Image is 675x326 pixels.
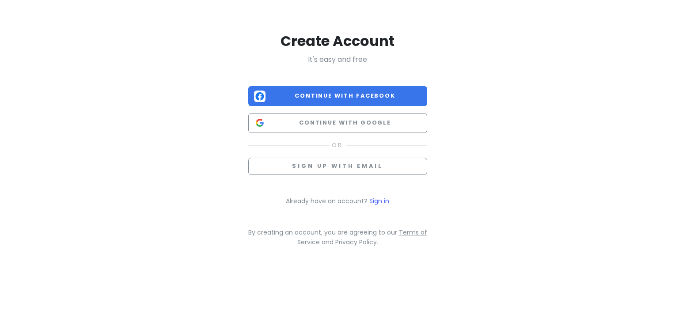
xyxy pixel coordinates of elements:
[269,118,421,127] span: Continue with Google
[248,54,427,65] p: It's easy and free
[369,197,389,205] a: Sign in
[297,228,427,246] a: Terms of Service
[254,117,265,129] img: Google logo
[248,227,427,247] p: By creating an account, you are agreeing to our and .
[292,162,383,170] span: Sign up with email
[269,91,421,100] span: Continue with Facebook
[248,158,427,175] button: Sign up with email
[248,86,427,106] button: Continue with Facebook
[248,196,427,206] p: Already have an account?
[335,238,377,246] a: Privacy Policy
[248,113,427,133] button: Continue with Google
[248,32,427,50] h2: Create Account
[254,91,265,102] img: Facebook logo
